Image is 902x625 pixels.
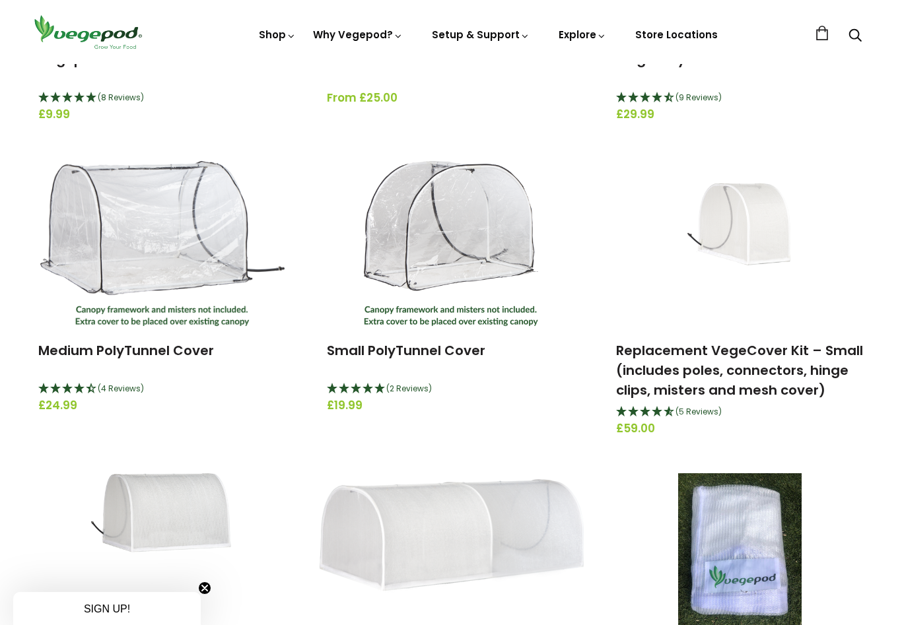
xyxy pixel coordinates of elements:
img: Small PolyTunnel Cover [364,161,538,326]
div: 5 Stars - 2 Reviews [327,381,574,398]
a: Store Locations [635,28,718,42]
div: SIGN UP!Close teaser [13,592,201,625]
span: SIGN UP! [84,603,130,614]
span: (9 Reviews) [676,92,722,103]
div: 4.8 Stars - 5 Reviews [616,404,864,421]
span: (2 Reviews) [386,383,432,394]
span: (8 Reviews) [98,92,144,103]
div: 4.25 Stars - 4 Reviews [38,381,286,398]
img: Replacement VegeCover Kit – Small (includes poles, connectors, hinge clips, misters and mesh cover) [687,161,792,326]
span: £29.99 [616,106,864,123]
span: £59.00 [616,420,864,438]
div: 5 Stars - 8 Reviews [38,90,286,107]
span: (4 Reviews) [98,383,144,394]
a: Small PolyTunnel Cover [327,341,485,360]
span: £9.99 [38,106,286,123]
span: £19.99 [327,397,574,414]
a: Large PolyTunnel Cover [616,50,775,69]
a: Gift Card [327,50,390,69]
div: 4.44 Stars - 9 Reviews [616,90,864,107]
a: Shop [259,28,296,42]
button: Close teaser [198,581,211,595]
a: Replacement VegeCover Kit – Small (includes poles, connectors, hinge clips, misters and mesh cover) [616,341,863,399]
span: (5 Reviews) [676,406,722,417]
a: Why Vegepod? [313,28,403,42]
span: £24.99 [38,397,286,414]
img: Vegepod [28,13,147,51]
a: Medium PolyTunnel Cover [38,341,214,360]
a: Search [849,30,862,44]
a: Setup & Support [432,28,530,42]
img: Medium PolyTunnel Cover [40,161,285,326]
a: Explore [559,28,606,42]
a: Vegepod Booster [38,50,157,69]
span: From £25.00 [327,90,574,107]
